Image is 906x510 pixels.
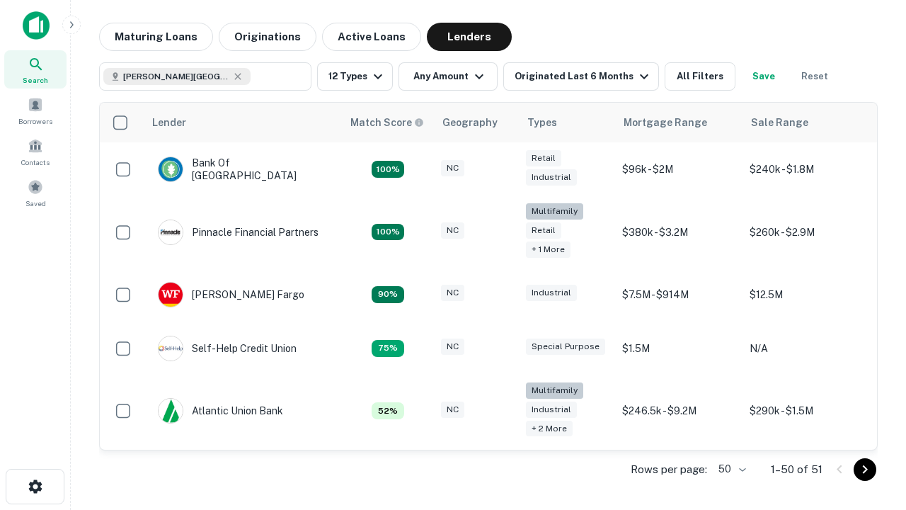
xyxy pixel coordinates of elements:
[526,402,577,418] div: Industrial
[372,161,404,178] div: Matching Properties: 14, hasApolloMatch: undefined
[441,222,464,239] div: NC
[751,114,808,131] div: Sale Range
[615,375,742,447] td: $246.5k - $9.2M
[158,336,297,361] div: Self-help Credit Union
[742,322,870,375] td: N/A
[18,115,52,127] span: Borrowers
[631,461,707,478] p: Rows per page:
[615,103,742,142] th: Mortgage Range
[526,150,561,166] div: Retail
[526,222,561,239] div: Retail
[615,268,742,322] td: $7.5M - $914M
[771,461,822,478] p: 1–50 of 51
[350,115,421,130] h6: Match Score
[219,23,316,51] button: Originations
[624,114,707,131] div: Mortgage Range
[4,174,67,212] a: Saved
[527,114,557,131] div: Types
[159,220,183,244] img: picture
[835,397,906,465] iframe: Chat Widget
[665,62,735,91] button: All Filters
[23,11,50,40] img: capitalize-icon.png
[158,398,283,424] div: Atlantic Union Bank
[792,62,837,91] button: Reset
[526,339,605,355] div: Special Purpose
[99,23,213,51] button: Maturing Loans
[317,62,393,91] button: 12 Types
[442,114,498,131] div: Geography
[372,286,404,303] div: Matching Properties: 12, hasApolloMatch: undefined
[158,282,304,307] div: [PERSON_NAME] Fargo
[4,50,67,89] a: Search
[158,157,328,182] div: Bank Of [GEOGRAPHIC_DATA]
[615,322,742,375] td: $1.5M
[526,421,573,437] div: + 2 more
[526,382,583,399] div: Multifamily
[742,375,870,447] td: $290k - $1.5M
[350,115,424,130] div: Capitalize uses an advanced AI algorithm to match your search with the best lender. The match sco...
[159,336,183,361] img: picture
[21,157,50,168] span: Contacts
[158,220,319,245] div: Pinnacle Financial Partners
[526,169,577,186] div: Industrial
[372,340,404,357] div: Matching Properties: 10, hasApolloMatch: undefined
[854,458,876,481] button: Go to next page
[144,103,342,142] th: Lender
[322,23,421,51] button: Active Loans
[372,402,404,419] div: Matching Properties: 7, hasApolloMatch: undefined
[441,339,464,355] div: NC
[342,103,434,142] th: Capitalize uses an advanced AI algorithm to match your search with the best lender. The match sco...
[526,203,583,220] div: Multifamily
[4,91,67,130] a: Borrowers
[742,103,870,142] th: Sale Range
[434,103,519,142] th: Geography
[742,196,870,268] td: $260k - $2.9M
[441,402,464,418] div: NC
[615,142,742,196] td: $96k - $2M
[519,103,615,142] th: Types
[713,459,748,480] div: 50
[159,399,183,423] img: picture
[742,268,870,322] td: $12.5M
[152,114,186,131] div: Lender
[741,62,786,91] button: Save your search to get updates of matches that match your search criteria.
[398,62,498,91] button: Any Amount
[372,224,404,241] div: Matching Properties: 24, hasApolloMatch: undefined
[23,74,48,86] span: Search
[526,285,577,301] div: Industrial
[159,283,183,307] img: picture
[159,157,183,181] img: picture
[615,196,742,268] td: $380k - $3.2M
[427,23,512,51] button: Lenders
[441,160,464,176] div: NC
[123,70,229,83] span: [PERSON_NAME][GEOGRAPHIC_DATA], [GEOGRAPHIC_DATA]
[441,285,464,301] div: NC
[503,62,659,91] button: Originated Last 6 Months
[25,198,46,209] span: Saved
[526,242,570,258] div: + 1 more
[4,132,67,171] a: Contacts
[742,142,870,196] td: $240k - $1.8M
[515,68,653,85] div: Originated Last 6 Months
